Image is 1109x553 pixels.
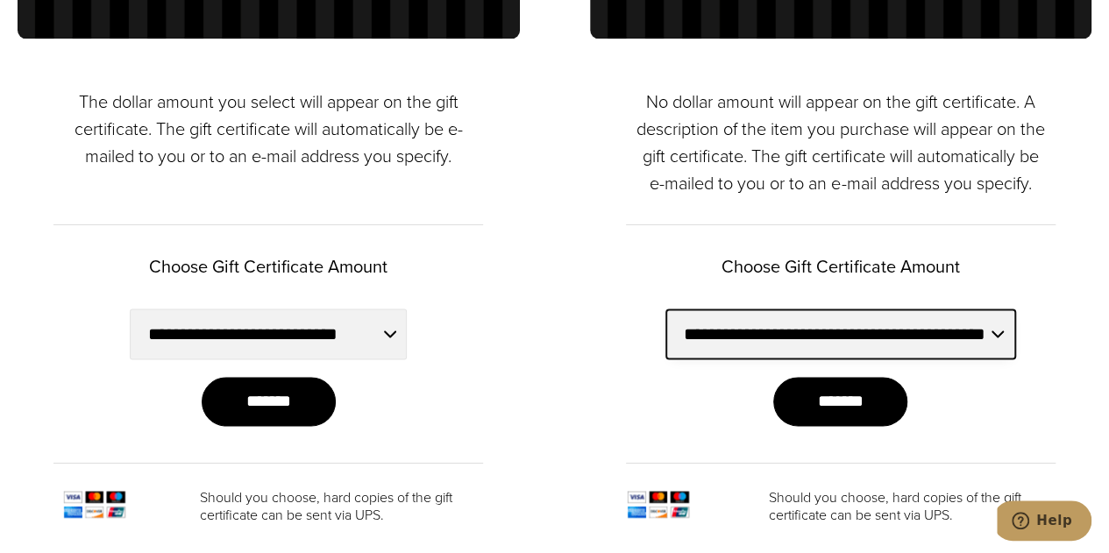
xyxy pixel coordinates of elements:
span: Should you choose, hard copies of the gift certificate can be sent via UPS. [200,489,474,524]
p: No dollar amount will appear on the gift certificate. A description of the item you purchase will... [590,89,1092,197]
span: Choose Gift Certificate Amount [62,251,474,282]
img: Credit Cards Accepted Test [626,489,692,519]
span: Should you choose, hard copies of the gift certificate can be sent via UPS. [769,489,1056,524]
iframe: Opens a widget where you can chat to one of our agents [997,500,1091,544]
span: Choose Gift Certificate Amount [626,251,1056,282]
p: The dollar amount you select will appear on the gift certificate. The gift certificate will autom... [18,89,520,197]
img: Credit Cards Accepted Test [62,489,128,519]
